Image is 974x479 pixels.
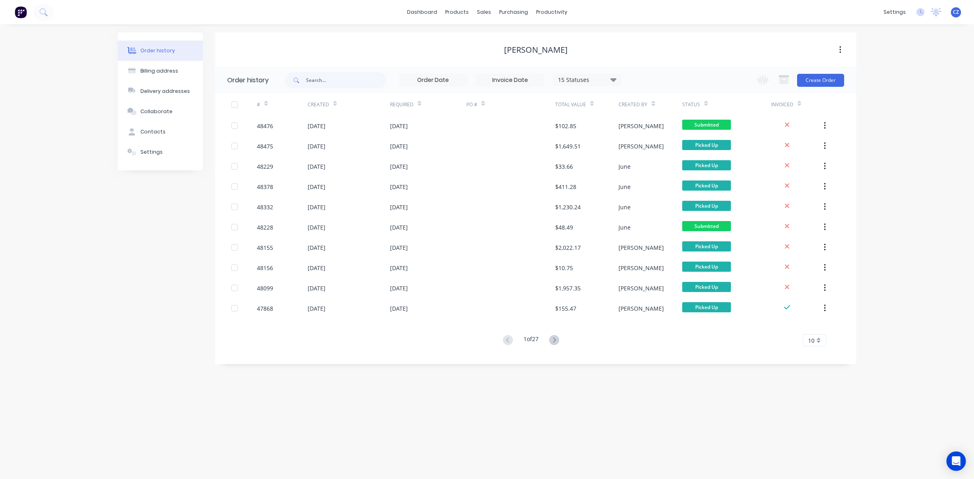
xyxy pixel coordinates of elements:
div: [DATE] [390,264,408,272]
div: [PERSON_NAME] [504,45,568,55]
div: [DATE] [308,122,325,130]
div: Settings [140,148,163,156]
span: Picked Up [682,140,731,150]
div: $1,957.35 [555,284,581,292]
div: Contacts [140,128,166,135]
div: [DATE] [390,284,408,292]
span: Picked Up [682,201,731,211]
button: Contacts [118,122,203,142]
div: Status [682,101,700,108]
div: [PERSON_NAME] [618,304,664,313]
div: $2,022.17 [555,243,581,252]
div: [DATE] [308,162,325,171]
button: Billing address [118,61,203,81]
div: 48332 [257,203,273,211]
div: 48155 [257,243,273,252]
span: Submitted [682,221,731,231]
button: Order history [118,41,203,61]
div: [DATE] [390,122,408,130]
div: 48228 [257,223,273,232]
div: [DATE] [308,243,325,252]
span: Picked Up [682,180,731,191]
div: Created [308,101,329,108]
button: Create Order [797,74,844,87]
div: Created [308,93,390,116]
div: [PERSON_NAME] [618,142,664,150]
div: Status [682,93,771,116]
div: [DATE] [308,304,325,313]
div: [DATE] [308,264,325,272]
span: 10 [808,336,815,345]
div: [PERSON_NAME] [618,284,664,292]
div: 15 Statuses [553,75,621,84]
div: June [618,203,631,211]
div: [DATE] [390,243,408,252]
span: Picked Up [682,282,731,292]
div: PO # [466,101,477,108]
div: Open Intercom Messenger [946,451,966,471]
div: $411.28 [555,183,576,191]
div: 48378 [257,183,273,191]
div: PO # [466,93,555,116]
div: [PERSON_NAME] [618,122,664,130]
div: 48099 [257,284,273,292]
div: productivity [532,6,571,18]
div: Required [390,93,466,116]
div: [PERSON_NAME] [618,243,664,252]
div: 47868 [257,304,273,313]
div: [DATE] [390,223,408,232]
div: 48156 [257,264,273,272]
div: Total Value [555,101,586,108]
div: $48.49 [555,223,573,232]
input: Search... [306,72,386,88]
div: Order history [140,47,175,54]
span: Picked Up [682,241,731,251]
span: Picked Up [682,160,731,170]
div: $33.66 [555,162,573,171]
div: [PERSON_NAME] [618,264,664,272]
input: Invoice Date [476,74,544,86]
div: 1 of 27 [524,335,539,346]
input: Order Date [399,74,467,86]
div: [DATE] [390,162,408,171]
div: Total Value [555,93,618,116]
div: 48229 [257,162,273,171]
span: Picked Up [682,302,731,312]
div: [DATE] [308,183,325,191]
div: [DATE] [390,142,408,150]
div: Created By [618,93,682,116]
div: June [618,183,631,191]
div: Required [390,101,414,108]
div: Billing address [140,67,178,75]
span: Submitted [682,120,731,130]
div: [DATE] [308,223,325,232]
span: Picked Up [682,262,731,272]
div: [DATE] [390,304,408,313]
div: June [618,162,631,171]
div: $1,230.24 [555,203,581,211]
div: products [441,6,473,18]
div: [DATE] [390,183,408,191]
div: $102.85 [555,122,576,130]
div: Order history [227,75,269,85]
div: 48475 [257,142,273,150]
div: purchasing [495,6,532,18]
span: CZ [953,9,959,16]
div: [DATE] [308,203,325,211]
div: 48476 [257,122,273,130]
div: [DATE] [308,142,325,150]
div: Invoiced [771,93,822,116]
div: settings [879,6,910,18]
img: Factory [15,6,27,18]
div: $155.47 [555,304,576,313]
button: Delivery addresses [118,81,203,101]
div: sales [473,6,495,18]
div: $10.75 [555,264,573,272]
div: Invoiced [771,101,793,108]
div: Collaborate [140,108,172,115]
button: Settings [118,142,203,162]
div: # [257,93,308,116]
button: Collaborate [118,101,203,122]
div: Delivery addresses [140,88,190,95]
div: June [618,223,631,232]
